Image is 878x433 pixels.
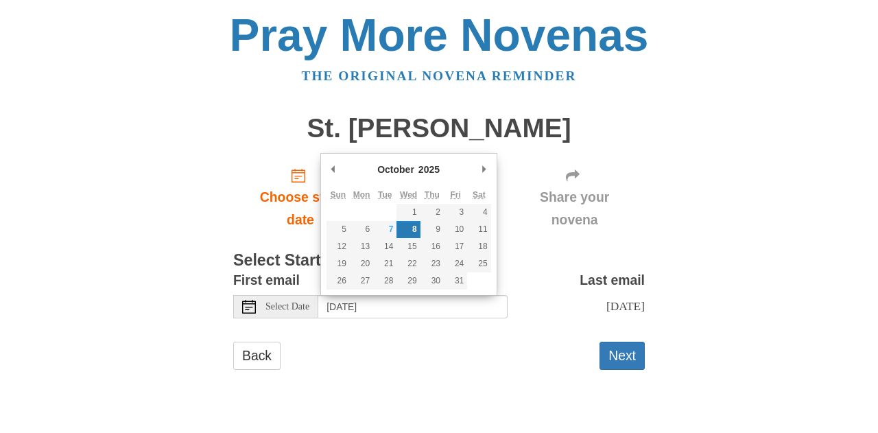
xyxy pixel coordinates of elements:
div: October [375,159,416,180]
span: Select Date [265,302,309,312]
button: 23 [420,255,444,272]
abbr: Wednesday [400,190,417,200]
button: Next Month [477,159,491,180]
button: Next [600,342,645,370]
button: 12 [327,238,350,255]
button: 6 [350,221,373,238]
button: 9 [420,221,444,238]
div: 2025 [416,159,442,180]
h3: Select Start Date [233,252,645,270]
button: 27 [350,272,373,290]
a: The original novena reminder [302,69,577,83]
button: 14 [373,238,396,255]
button: 21 [373,255,396,272]
abbr: Tuesday [378,190,392,200]
button: 17 [444,238,467,255]
span: Choose start date [247,186,354,231]
button: 19 [327,255,350,272]
abbr: Friday [450,190,460,200]
button: 22 [396,255,420,272]
button: 5 [327,221,350,238]
button: 31 [444,272,467,290]
input: Use the arrow keys to pick a date [318,295,508,318]
button: 4 [467,204,490,221]
button: 30 [420,272,444,290]
button: 3 [444,204,467,221]
abbr: Saturday [473,190,486,200]
button: 10 [444,221,467,238]
button: 29 [396,272,420,290]
button: 16 [420,238,444,255]
abbr: Monday [353,190,370,200]
button: 24 [444,255,467,272]
a: Pray More Novenas [230,10,649,60]
button: 15 [396,238,420,255]
h1: St. [PERSON_NAME] [233,114,645,143]
button: 25 [467,255,490,272]
button: 7 [373,221,396,238]
abbr: Sunday [330,190,346,200]
span: Share your novena [518,186,631,231]
a: Choose start date [233,156,368,238]
button: 26 [327,272,350,290]
abbr: Thursday [425,190,440,200]
button: 1 [396,204,420,221]
button: Previous Month [327,159,340,180]
span: [DATE] [606,299,645,313]
button: 8 [396,221,420,238]
button: 18 [467,238,490,255]
button: 20 [350,255,373,272]
label: First email [233,269,300,292]
button: 13 [350,238,373,255]
label: Last email [580,269,645,292]
button: 11 [467,221,490,238]
a: Back [233,342,281,370]
button: 2 [420,204,444,221]
button: 28 [373,272,396,290]
div: Click "Next" to confirm your start date first. [504,156,645,238]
